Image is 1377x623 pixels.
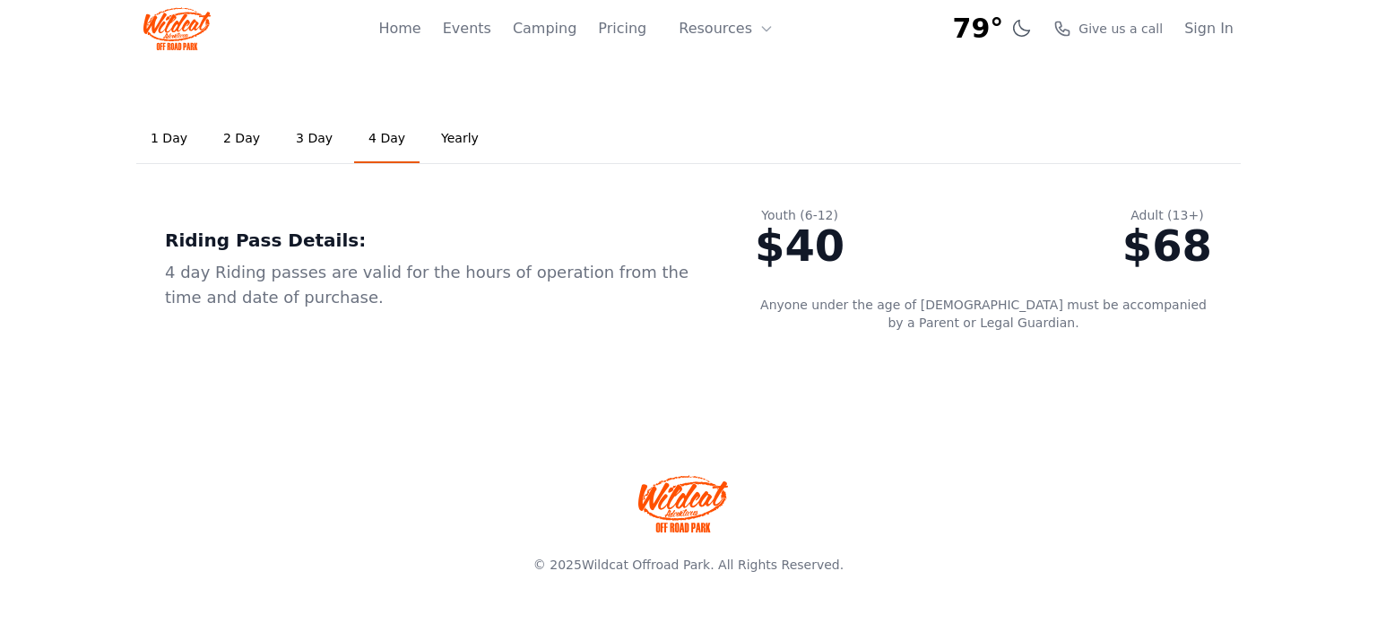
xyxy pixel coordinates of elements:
div: 4 day Riding passes are valid for the hours of operation from the time and date of purchase. [165,260,697,310]
a: Camping [513,18,576,39]
p: Anyone under the age of [DEMOGRAPHIC_DATA] must be accompanied by a Parent or Legal Guardian. [755,296,1212,332]
a: Events [443,18,491,39]
a: Yearly [427,115,493,163]
img: Wildcat Offroad park [638,475,728,532]
a: Home [378,18,420,39]
button: Resources [668,11,784,47]
span: Give us a call [1078,20,1163,38]
div: Riding Pass Details: [165,228,697,253]
a: Pricing [598,18,646,39]
div: Adult (13+) [1122,206,1212,224]
a: Give us a call [1053,20,1163,38]
span: 79° [953,13,1004,45]
a: 2 Day [209,115,274,163]
a: 4 Day [354,115,420,163]
div: $68 [1122,224,1212,267]
img: Wildcat Logo [143,7,211,50]
a: Sign In [1184,18,1234,39]
a: 3 Day [281,115,347,163]
div: Youth (6-12) [755,206,844,224]
a: Wildcat Offroad Park [582,558,710,572]
span: © 2025 . All Rights Reserved. [533,558,844,572]
div: $40 [755,224,844,267]
a: 1 Day [136,115,202,163]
